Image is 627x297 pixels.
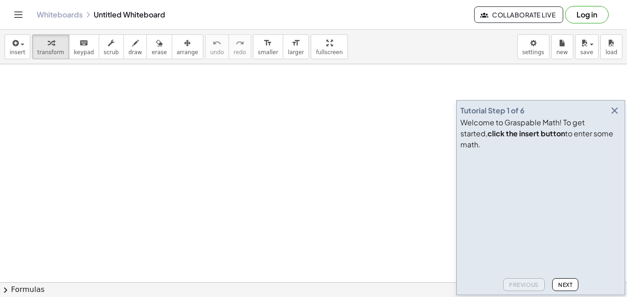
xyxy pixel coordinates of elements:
button: transform [32,34,69,59]
span: save [580,49,593,56]
i: keyboard [79,38,88,49]
button: redoredo [229,34,251,59]
button: format_sizesmaller [253,34,283,59]
button: fullscreen [311,34,347,59]
button: load [600,34,622,59]
button: Toggle navigation [11,7,26,22]
button: Log in [565,6,609,23]
span: new [556,49,568,56]
i: format_size [291,38,300,49]
button: new [551,34,573,59]
button: draw [123,34,147,59]
span: keypad [74,49,94,56]
span: scrub [104,49,119,56]
span: load [605,49,617,56]
button: Next [552,278,578,291]
button: format_sizelarger [283,34,309,59]
span: erase [151,49,167,56]
span: undo [210,49,224,56]
i: undo [213,38,221,49]
button: Collaborate Live [474,6,563,23]
i: redo [235,38,244,49]
button: erase [146,34,172,59]
button: save [575,34,599,59]
span: redo [234,49,246,56]
button: undoundo [205,34,229,59]
div: Welcome to Graspable Math! To get started, to enter some math. [460,117,621,150]
button: arrange [172,34,203,59]
span: draw [129,49,142,56]
i: format_size [263,38,272,49]
span: fullscreen [316,49,342,56]
span: insert [10,49,25,56]
button: keyboardkeypad [69,34,99,59]
b: click the insert button [487,129,565,138]
button: insert [5,34,30,59]
span: Next [558,281,572,288]
span: settings [522,49,544,56]
a: Whiteboards [37,10,83,19]
button: scrub [99,34,124,59]
span: arrange [177,49,198,56]
span: Collaborate Live [482,11,555,19]
span: larger [288,49,304,56]
div: Tutorial Step 1 of 6 [460,105,525,116]
span: smaller [258,49,278,56]
button: settings [517,34,549,59]
span: transform [37,49,64,56]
